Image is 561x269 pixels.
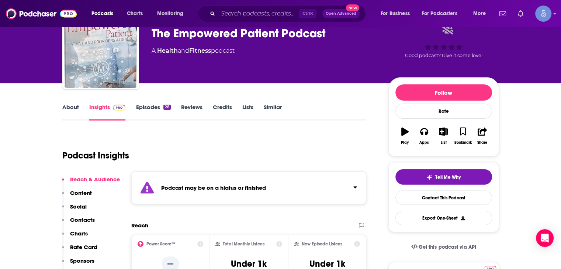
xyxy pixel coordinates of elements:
a: Episodes28 [136,104,170,120]
span: Monitoring [157,8,183,19]
button: Show profile menu [535,6,551,22]
button: Content [62,189,92,203]
span: More [473,8,486,19]
span: Charts [127,8,143,19]
div: A podcast [152,46,235,55]
a: Charts [122,8,147,20]
button: open menu [468,8,495,20]
a: Credits [213,104,232,120]
span: Ctrl K [299,9,316,18]
a: Reviews [181,104,202,120]
button: Export One-Sheet [395,211,492,225]
h1: Podcast Insights [62,150,129,161]
p: Rate Card [70,244,97,251]
button: Social [62,203,87,217]
p: Content [70,189,92,196]
button: tell me why sparkleTell Me Why [395,169,492,185]
button: open menu [152,8,193,20]
h2: Reach [131,222,148,229]
strong: Podcast may be on a hiatus or finished [161,184,266,191]
span: For Podcasters [422,8,457,19]
span: Good podcast? Give it some love! [405,53,482,58]
p: Charts [70,230,88,237]
img: Podchaser - Follow, Share and Rate Podcasts [6,7,77,21]
a: InsightsPodchaser Pro [89,104,126,120]
h2: Power Score™ [146,241,175,247]
img: tell me why sparkle [426,174,432,180]
h2: New Episode Listens [302,241,342,247]
div: Rate [395,104,492,119]
span: Open Advanced [326,12,356,15]
div: 28 [163,105,170,110]
button: open menu [417,8,468,20]
a: Fitness [189,47,211,54]
button: Rate Card [62,244,97,257]
span: and [178,47,189,54]
button: Bookmark [453,123,472,149]
a: Get this podcast via API [405,238,482,256]
div: Open Intercom Messenger [536,229,554,247]
p: Reach & Audience [70,176,120,183]
span: Logged in as Spiral5-G1 [535,6,551,22]
img: User Profile [535,6,551,22]
button: Open AdvancedNew [322,9,360,18]
h2: Total Monthly Listens [223,241,264,247]
span: Tell Me Why [435,174,461,180]
section: Click to expand status details [131,171,367,204]
p: Sponsors [70,257,94,264]
a: Lists [242,104,253,120]
button: Follow [395,84,492,101]
div: Good podcast? Give it some love! [388,19,499,65]
input: Search podcasts, credits, & more... [218,8,299,20]
button: Charts [62,230,88,244]
div: Apps [419,140,429,145]
button: Share [472,123,492,149]
div: Search podcasts, credits, & more... [205,5,373,22]
a: Similar [264,104,282,120]
p: Social [70,203,87,210]
button: Reach & Audience [62,176,120,189]
div: List [441,140,447,145]
a: Contact This Podcast [395,191,492,205]
a: Show notifications dropdown [515,7,526,20]
button: open menu [86,8,123,20]
button: open menu [375,8,419,20]
a: About [62,104,79,120]
a: Show notifications dropdown [496,7,509,20]
span: Podcasts [91,8,113,19]
p: Contacts [70,216,95,223]
div: Share [477,140,487,145]
button: List [434,123,453,149]
div: Play [401,140,409,145]
span: For Business [381,8,410,19]
span: New [346,4,359,11]
span: Get this podcast via API [419,244,476,250]
a: Health [157,47,178,54]
button: Apps [415,123,434,149]
div: Bookmark [454,140,471,145]
img: Podchaser Pro [113,105,126,111]
button: Contacts [62,216,95,230]
img: The Empowered Patient Podcast [64,14,138,88]
button: Play [395,123,415,149]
